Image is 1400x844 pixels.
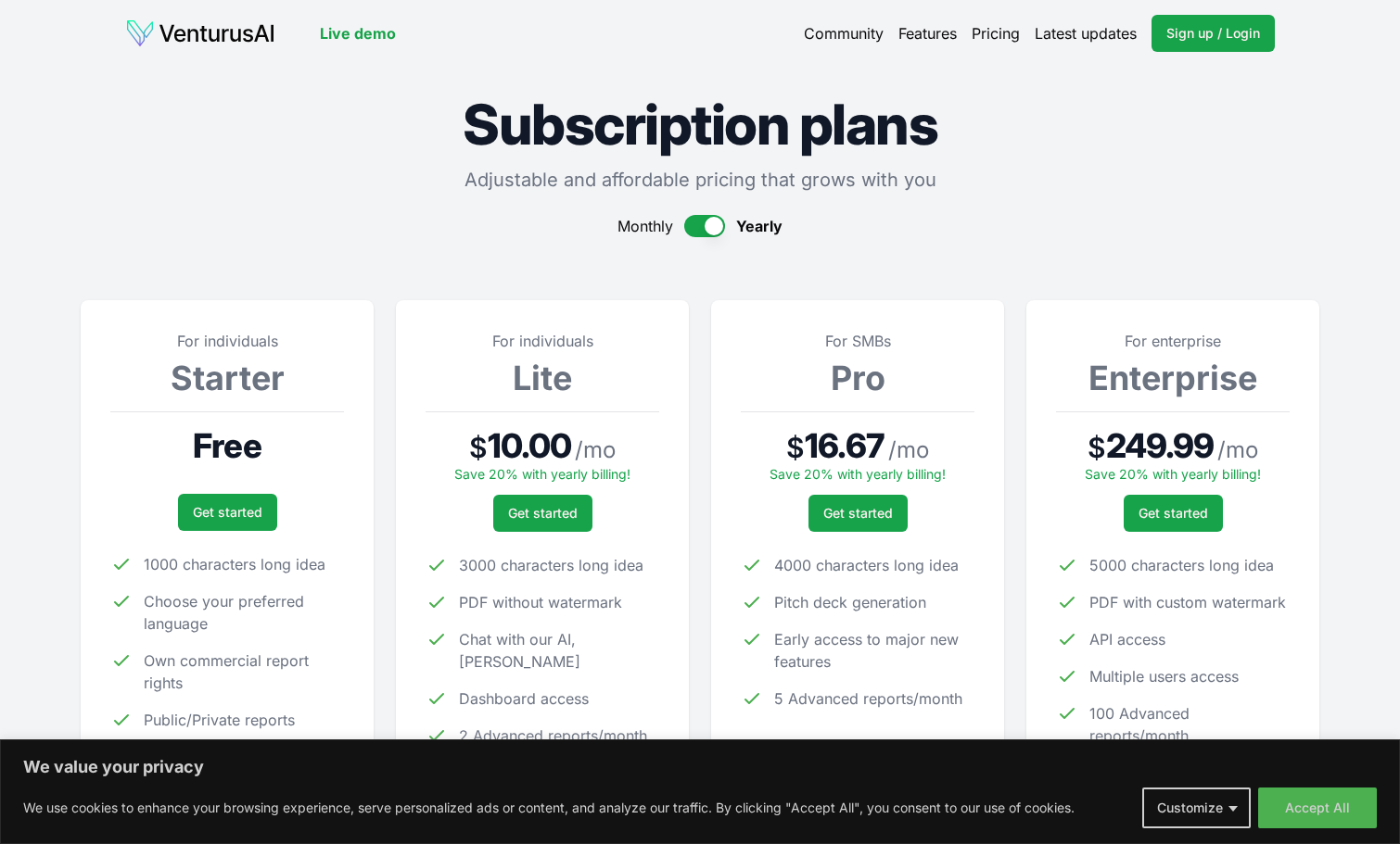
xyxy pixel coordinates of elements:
span: / mo [1217,435,1258,465]
img: logo [125,19,275,48]
span: Multiple users access [1089,665,1239,687]
span: / mo [575,435,616,465]
span: 5 Advanced reports/month [774,687,962,710]
span: 100 Advanced reports/month [1089,702,1290,747]
span: PDF without watermark [459,591,622,613]
span: 5000 characters long idea [1089,554,1274,576]
p: Adjustable and affordable pricing that grows with you [81,167,1319,193]
span: Save 20% with yearly billing! [1085,466,1261,482]
span: Dashboard access [459,687,589,710]
span: 249.99 [1106,427,1215,464]
span: API access [1089,628,1165,650]
span: 4000 characters long idea [774,554,959,576]
span: Choose your preferred language [144,590,344,635]
span: / mo [888,435,929,465]
a: Live demo [320,22,396,44]
span: Chat with our AI, [PERSON_NAME] [459,628,659,673]
a: Get started [1124,495,1223,532]
span: Save 20% with yearly billing! [454,466,630,482]
p: For individuals [110,330,344,352]
button: Accept All [1258,787,1377,828]
h1: Subscription plans [81,96,1319,152]
span: 1000 characters long idea [144,553,325,575]
span: 2 Advanced reports/month [459,724,647,747]
a: Get started [178,494,277,531]
a: Get started [808,495,908,532]
span: Own commercial report rights [144,649,344,694]
a: Features [898,22,957,44]
span: Pitch deck generation [774,591,926,613]
p: For SMBs [741,330,974,352]
span: Save 20% with yearly billing! [770,466,946,482]
span: 16.67 [805,427,885,464]
span: $ [786,431,805,464]
span: Free [193,427,261,464]
a: Get started [493,495,592,532]
button: Customize [1142,787,1251,828]
span: $ [1088,431,1106,464]
span: Sign up / Login [1166,24,1260,43]
p: For enterprise [1056,330,1290,352]
span: Yearly [736,215,783,237]
a: Latest updates [1035,22,1137,44]
span: PDF with custom watermark [1089,591,1286,613]
a: Pricing [972,22,1020,44]
h3: Pro [741,359,974,397]
h3: Enterprise [1056,359,1290,397]
p: For individuals [426,330,659,352]
a: Sign up / Login [1152,15,1275,52]
span: 3000 characters long idea [459,554,643,576]
p: We value your privacy [23,756,1377,778]
h3: Starter [110,359,344,397]
span: $ [469,431,488,464]
span: Early access to major new features [774,628,974,673]
span: Monthly [617,215,673,237]
a: Community [804,22,884,44]
span: 10.00 [488,427,572,464]
p: We use cookies to enhance your browsing experience, serve personalized ads or content, and analyz... [23,797,1075,819]
h3: Lite [426,359,659,397]
span: Public/Private reports [144,709,295,731]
